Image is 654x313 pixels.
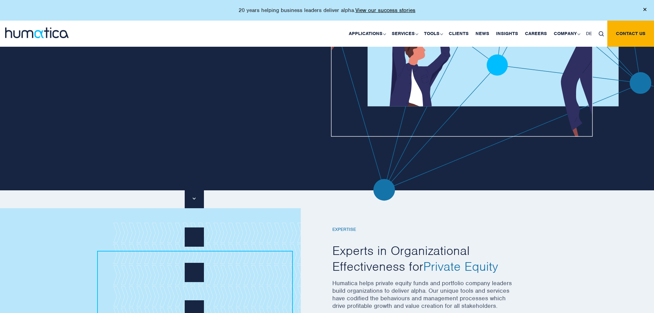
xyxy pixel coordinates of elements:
[445,21,472,47] a: Clients
[388,21,421,47] a: Services
[332,243,518,274] h2: Experts in Organizational Effectiveness for
[521,21,550,47] a: Careers
[586,31,592,36] span: DE
[423,258,498,274] span: Private Equity
[355,7,415,14] a: View our success stories
[607,21,654,47] a: Contact us
[332,227,518,233] h6: EXPERTISE
[599,31,604,36] img: search_icon
[193,198,196,200] img: downarrow
[583,21,595,47] a: DE
[239,7,415,14] p: 20 years helping business leaders deliver alpha.
[5,27,69,38] img: logo
[345,21,388,47] a: Applications
[550,21,583,47] a: Company
[421,21,445,47] a: Tools
[472,21,493,47] a: News
[493,21,521,47] a: Insights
